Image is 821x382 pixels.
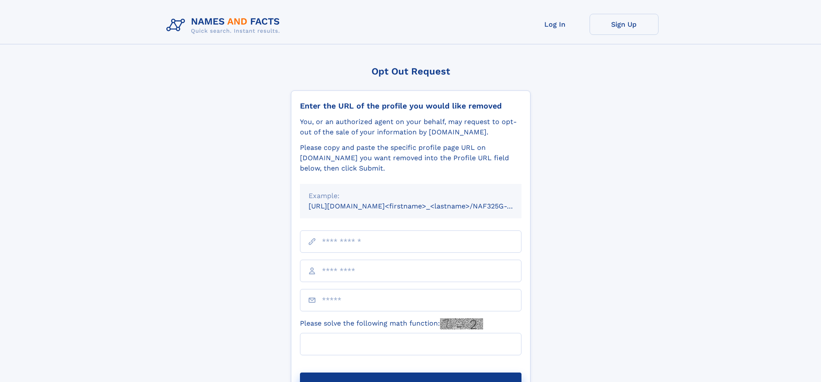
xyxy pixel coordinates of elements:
[309,202,538,210] small: [URL][DOMAIN_NAME]<firstname>_<lastname>/NAF325G-xxxxxxxx
[300,117,521,137] div: You, or an authorized agent on your behalf, may request to opt-out of the sale of your informatio...
[590,14,659,35] a: Sign Up
[309,191,513,201] div: Example:
[291,66,531,77] div: Opt Out Request
[300,318,483,329] label: Please solve the following math function:
[300,101,521,111] div: Enter the URL of the profile you would like removed
[300,143,521,174] div: Please copy and paste the specific profile page URL on [DOMAIN_NAME] you want removed into the Pr...
[521,14,590,35] a: Log In
[163,14,287,37] img: Logo Names and Facts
